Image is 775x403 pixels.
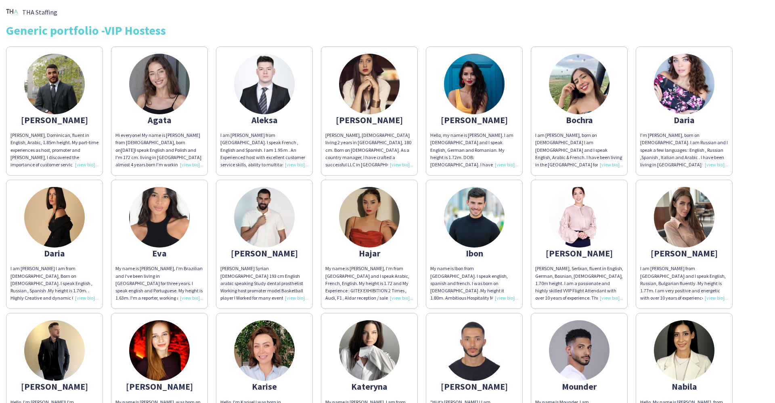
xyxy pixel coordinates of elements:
div: [PERSON_NAME] [220,250,308,257]
img: thumb-6059cd74897af.jpg [24,187,85,248]
div: My name is Ibon from [GEOGRAPHIC_DATA]. I speak english, spanish and french. I was born on [DEMOG... [430,265,518,302]
div: Nabila [640,383,728,390]
div: [PERSON_NAME] [115,383,203,390]
div: Aleksa [220,116,308,124]
div: [PERSON_NAME] [10,383,98,390]
img: thumb-65b930eda98e3.jpeg [549,187,610,248]
div: Karise [220,383,308,390]
div: [PERSON_NAME] [325,116,413,124]
div: [PERSON_NAME] [430,383,518,390]
div: Hajar [325,250,413,257]
img: thumb-670cd90546f35.jpeg [549,320,610,381]
div: Daria [10,250,98,257]
img: thumb-64d0e70f1f46d.jpg [234,320,295,381]
span: I speak English and Polish and I'm 172 cm. living in [GEOGRAPHIC_DATA] almost 4 years born I’m wo... [115,147,203,204]
span: Hi everyone! My name is [PERSON_NAME] from [DEMOGRAPHIC_DATA], born on [115,132,200,153]
div: My name is [PERSON_NAME], I'm Brazilian and I've been living in [GEOGRAPHIC_DATA] for three years... [115,265,203,302]
img: thumb-5f7c6e6edc306.jpg [129,320,190,381]
img: thumb-167899815764137a8d052ed.jpeg [444,187,505,248]
div: Agata [115,116,203,124]
span: THA Staffing [22,8,57,16]
span: [DATE] [121,147,135,153]
img: thumb-653bc014707f4.jpeg [339,187,400,248]
img: thumb-6637e65bb80ae.jpeg [444,320,505,381]
img: thumb-65173e0f3b73d.jpeg [654,187,714,248]
div: Generic portfolio -VIP Hostess [6,24,769,36]
img: thumb-62627a0125558.jpeg [129,54,190,114]
img: thumb-65787ae3657ae.jpeg [129,187,190,248]
div: Hello, my name is [PERSON_NAME]. I am [DEMOGRAPHIC_DATA] and I speak English, German and Romanian... [430,132,518,168]
img: thumb-66d43ad786d2c.jpg [234,187,295,248]
div: Ibon [430,250,518,257]
div: My name is [PERSON_NAME], I’m from [GEOGRAPHIC_DATA] and I speak Arabic, French, English. My heig... [325,265,413,302]
div: [PERSON_NAME] [430,116,518,124]
img: thumb-3b4bedbe-2bfe-446a-a964-4b882512f058.jpg [24,54,85,114]
div: Mounder [535,383,623,390]
div: I am [PERSON_NAME] from [GEOGRAPHIC_DATA] and I speak English, Russian, Bulgarian fluently. My he... [640,265,728,302]
div: Bochra [535,116,623,124]
img: thumb-fde1da45-d698-43ed-8948-1e6f03422fd8.jpg [549,54,610,114]
img: thumb-93af1950-b0fe-43d4-b825-c33117e8cc54.jpg [654,320,714,381]
span: I am [PERSON_NAME] I am from [DEMOGRAPHIC_DATA], Born on [DEMOGRAPHIC_DATA]. I speak English , Ru... [10,265,96,359]
img: thumb-644a63c594b5c.jpg [234,54,295,114]
span: I’m [PERSON_NAME], born on [DEMOGRAPHIC_DATA]. I am Russian and I speak a few languages : English... [640,132,728,204]
div: [PERSON_NAME], Serbian, fluent in English, German, Bosnian, [DEMOGRAPHIC_DATA], 1.70m height. I a... [535,265,623,302]
img: thumb-649b0e7723f87.jpeg [24,320,85,381]
div: Daria [640,116,728,124]
div: [PERSON_NAME] [640,250,728,257]
div: Kateryna [325,383,413,390]
img: thumb-635a59b2f2f90.jpeg [444,54,505,114]
div: [PERSON_NAME], [DEMOGRAPHIC_DATA] living 2 years in [GEOGRAPHIC_DATA], 180 cm. Born on [DEMOGRAPH... [325,132,413,168]
img: thumb-600d1df0b6967.jpeg [654,54,714,114]
img: thumb-c5c056f4-be04-4633-954f-5ffa2d4d4272.jpg [339,54,400,114]
div: [PERSON_NAME] [10,116,98,124]
div: [PERSON_NAME] [535,250,623,257]
div: I am [PERSON_NAME], born on [DEMOGRAPHIC_DATA] I am [DEMOGRAPHIC_DATA] and I speak English, Arabi... [535,132,623,168]
img: thumb-61c8c0c1e61e2.jpg [339,320,400,381]
div: [PERSON_NAME], Dominican, fluent in English, Arabic, 1.85m height. My part-time experiences as ho... [10,132,98,168]
div: Eva [115,250,203,257]
img: thumb-2b25c43e-32a4-4acc-a750-bc61b70b42c5.png [6,6,18,18]
div: I am [PERSON_NAME] from [GEOGRAPHIC_DATA]. I speak French , English and Spanish. I am 1.95 m . An... [220,132,308,168]
div: [PERSON_NAME] Syrian [DEMOGRAPHIC_DATA] 193 cm English arabic speaking Study dental prosthetist W... [220,265,308,302]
